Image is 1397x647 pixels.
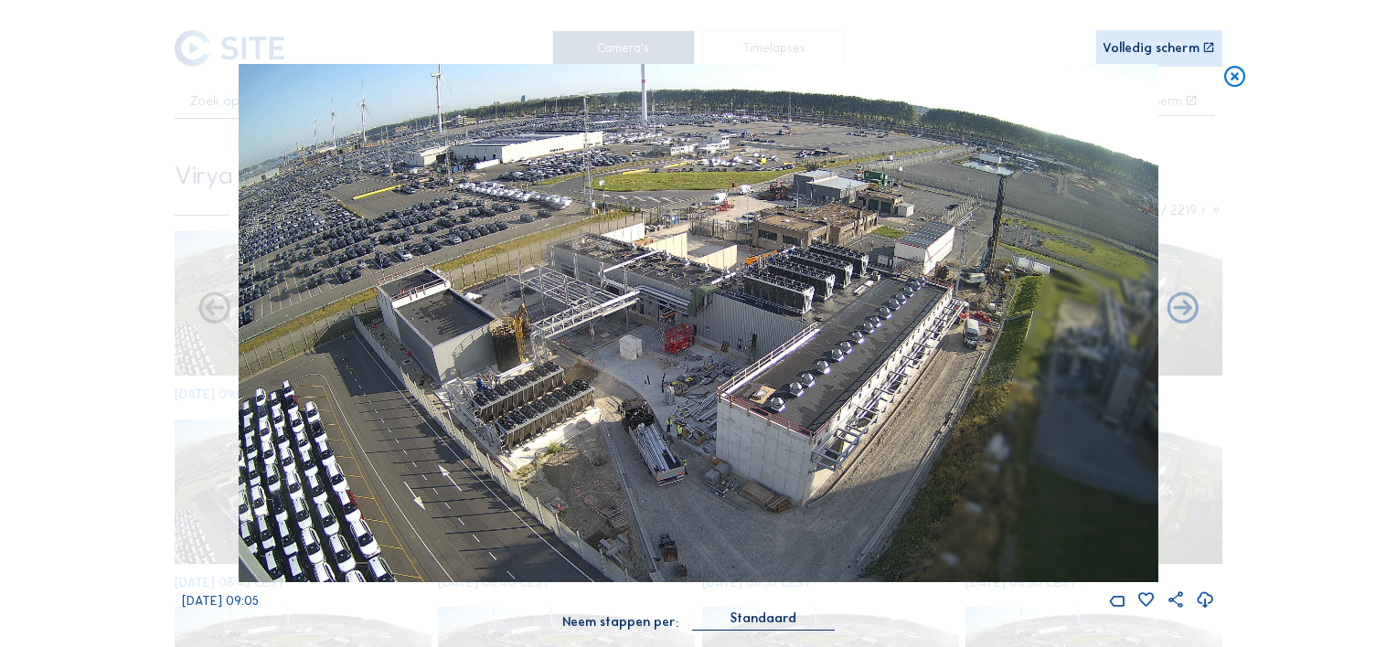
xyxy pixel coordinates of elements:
span: [DATE] 09:05 [182,593,259,609]
div: Volledig scherm [1103,42,1200,55]
i: Back [1164,291,1201,328]
div: Neem stappen per: [562,616,678,629]
div: Standaard [692,610,835,630]
div: Standaard [730,610,796,627]
i: Forward [196,291,233,328]
img: Image [239,64,1159,581]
